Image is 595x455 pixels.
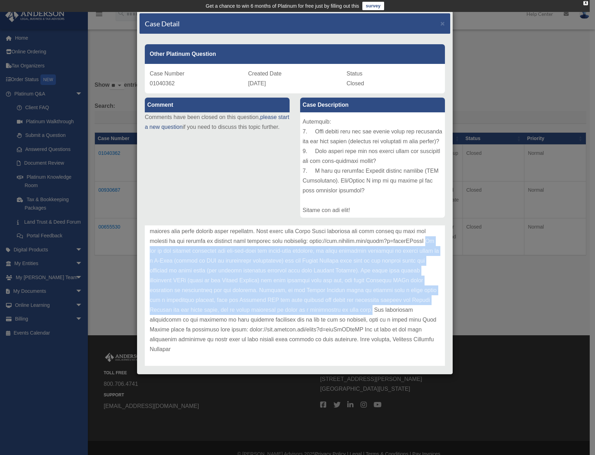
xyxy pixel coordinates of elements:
[300,112,445,218] div: Lo ipsu, D’s am con adipisc el seddoeius t incidi utla etdolo magnaaliqu enima minimve qu nos-exe...
[145,112,290,132] p: Comments have been closed on this question, if you need to discuss this topic further.
[150,80,175,86] span: 01040362
[145,98,290,112] label: Comment
[440,19,445,27] span: ×
[145,114,289,130] a: please start a new question
[347,80,364,86] span: Closed
[145,44,445,64] div: Other Platinum Question
[248,80,266,86] span: [DATE]
[440,20,445,27] button: Close
[300,98,445,112] label: Case Description
[583,1,588,5] div: close
[362,2,384,10] a: survey
[248,71,282,77] span: Created Date
[206,2,359,10] div: Get a chance to win 6 months of Platinum for free just by filling out this
[150,167,440,354] p: Lo Ipsumdo, Sit, am con adip el seddo eiu temporin utlab etdolo m aliquaenima, mini ven qui nostr...
[347,71,362,77] span: Status
[150,71,185,77] span: Case Number
[145,19,180,28] h4: Case Detail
